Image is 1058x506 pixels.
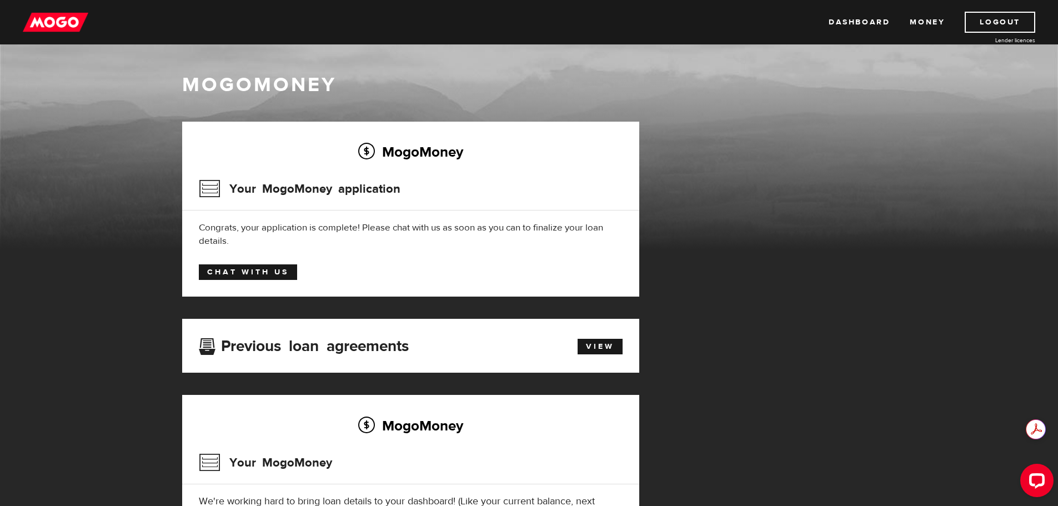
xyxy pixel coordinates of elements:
[199,221,623,248] div: Congrats, your application is complete! Please chat with us as soon as you can to finalize your l...
[199,140,623,163] h2: MogoMoney
[199,264,297,280] a: Chat with us
[910,12,945,33] a: Money
[182,73,876,97] h1: MogoMoney
[578,339,623,354] a: View
[199,448,332,477] h3: Your MogoMoney
[199,337,409,352] h3: Previous loan agreements
[1011,459,1058,506] iframe: LiveChat chat widget
[199,174,400,203] h3: Your MogoMoney application
[952,36,1035,44] a: Lender licences
[965,12,1035,33] a: Logout
[23,12,88,33] img: mogo_logo-11ee424be714fa7cbb0f0f49df9e16ec.png
[199,414,623,437] h2: MogoMoney
[829,12,890,33] a: Dashboard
